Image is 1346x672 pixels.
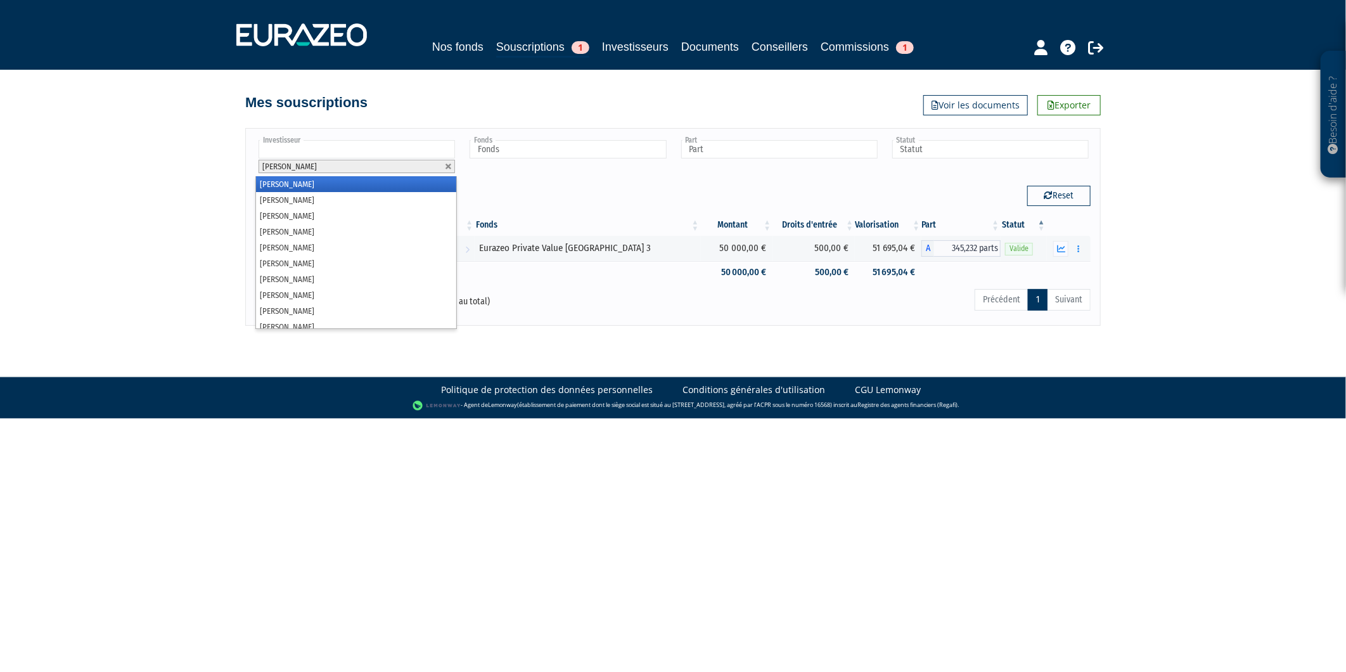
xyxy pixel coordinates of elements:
[256,240,456,255] li: [PERSON_NAME]
[1005,243,1033,255] span: Valide
[13,399,1333,412] div: - Agent de (établissement de paiement dont le siège social est situé au [STREET_ADDRESS], agréé p...
[1037,95,1101,115] a: Exporter
[256,255,456,271] li: [PERSON_NAME]
[683,384,825,396] a: Conditions générales d'utilisation
[479,242,696,255] div: Eurazeo Private Value [GEOGRAPHIC_DATA] 3
[256,192,456,208] li: [PERSON_NAME]
[488,401,517,409] a: Lemonway
[1027,186,1091,206] button: Reset
[772,214,855,236] th: Droits d'entrée: activer pour trier la colonne par ordre croissant
[1326,58,1341,172] p: Besoin d'aide ?
[465,238,470,261] i: Voir l'investisseur
[256,176,456,192] li: [PERSON_NAME]
[921,240,934,257] span: A
[821,38,914,56] a: Commissions1
[923,95,1028,115] a: Voir les documents
[413,399,461,412] img: logo-lemonway.png
[855,214,921,236] th: Valorisation: activer pour trier la colonne par ordre croissant
[256,224,456,240] li: [PERSON_NAME]
[496,38,589,58] a: Souscriptions1
[701,214,773,236] th: Montant: activer pour trier la colonne par ordre croissant
[262,162,317,171] span: [PERSON_NAME]
[896,41,914,54] span: 1
[256,271,456,287] li: [PERSON_NAME]
[1001,214,1047,236] th: Statut : activer pour trier la colonne par ordre d&eacute;croissant
[432,38,484,56] a: Nos fonds
[772,261,855,283] td: 500,00 €
[256,319,456,335] li: [PERSON_NAME]
[855,384,921,396] a: CGU Lemonway
[855,261,921,283] td: 51 695,04 €
[772,236,855,261] td: 500,00 €
[256,208,456,224] li: [PERSON_NAME]
[855,236,921,261] td: 51 695,04 €
[921,214,1001,236] th: Part: activer pour trier la colonne par ordre croissant
[1028,289,1048,311] a: 1
[921,240,1001,257] div: A - Eurazeo Private Value Europe 3
[256,287,456,303] li: [PERSON_NAME]
[681,38,739,56] a: Documents
[934,240,1001,257] span: 345,232 parts
[245,95,368,110] h4: Mes souscriptions
[701,236,773,261] td: 50 000,00 €
[256,303,456,319] li: [PERSON_NAME]
[572,41,589,54] span: 1
[701,261,773,283] td: 50 000,00 €
[752,38,808,56] a: Conseillers
[441,384,653,396] a: Politique de protection des données personnelles
[857,401,958,409] a: Registre des agents financiers (Regafi)
[475,214,700,236] th: Fonds: activer pour trier la colonne par ordre croissant
[236,23,367,46] img: 1732889491-logotype_eurazeo_blanc_rvb.png
[602,38,669,56] a: Investisseurs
